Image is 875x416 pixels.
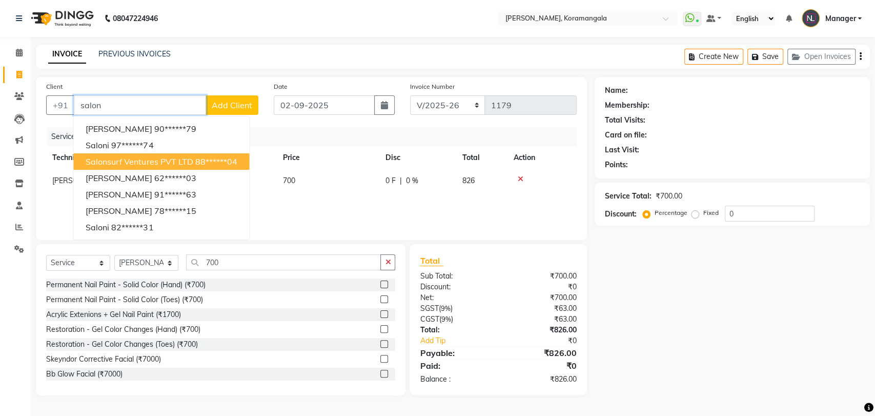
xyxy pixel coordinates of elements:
[420,304,438,313] span: SGST
[406,175,418,186] span: 0 %
[605,130,647,141] div: Card on file:
[605,160,628,170] div: Points:
[410,82,455,91] label: Invoice Number
[48,45,86,64] a: INVOICE
[412,360,498,372] div: Paid:
[412,314,498,325] div: ( )
[46,339,198,350] div: Restoration - Gel Color Changes (Toes) (₹700)
[420,255,443,266] span: Total
[46,95,75,115] button: +91
[498,303,584,314] div: ₹63.00
[605,209,637,220] div: Discount:
[26,4,96,33] img: logo
[277,146,379,169] th: Price
[412,347,498,359] div: Payable:
[400,175,402,186] span: |
[441,315,451,323] span: 9%
[462,176,475,185] span: 826
[86,156,193,167] span: Salonsurf Ventures PVT LTD
[86,189,152,200] span: [PERSON_NAME]
[385,175,396,186] span: 0 F
[52,176,110,185] span: [PERSON_NAME]
[498,360,584,372] div: ₹0
[498,282,584,292] div: ₹0
[46,324,200,335] div: Restoration - Gel Color Changes (Hand) (₹700)
[498,347,584,359] div: ₹826.00
[46,354,161,365] div: Skeyndor Corrective Facial (₹7000)
[283,176,295,185] span: 700
[787,49,856,65] button: Open Invoices
[684,49,743,65] button: Create New
[46,280,206,290] div: Permanent Nail Paint - Solid Color (Hand) (₹700)
[420,314,439,324] span: CGST
[86,173,152,183] span: [PERSON_NAME]
[440,304,450,312] span: 9%
[605,100,649,111] div: Membership:
[747,49,783,65] button: Save
[274,82,288,91] label: Date
[412,282,498,292] div: Discount:
[226,146,277,169] th: Qty
[703,208,719,217] label: Fixed
[605,85,628,96] div: Name:
[412,374,498,385] div: Balance :
[412,271,498,282] div: Sub Total:
[498,292,584,303] div: ₹700.00
[86,222,109,232] span: saloni
[47,127,584,146] div: Services
[825,13,856,24] span: Manager
[98,49,171,58] a: PREVIOUS INVOICES
[498,314,584,325] div: ₹63.00
[605,145,639,155] div: Last Visit:
[379,146,456,169] th: Disc
[74,95,206,115] input: Search by Name/Mobile/Email/Code
[186,254,381,270] input: Search or Scan
[498,271,584,282] div: ₹700.00
[86,124,152,134] span: [PERSON_NAME]
[513,335,584,346] div: ₹0
[212,100,252,110] span: Add Client
[46,309,181,320] div: Acrylic Extenions + Gel Nail Paint (₹1700)
[46,369,123,380] div: Bb Glow Facial (₹7000)
[498,325,584,335] div: ₹826.00
[412,335,513,346] a: Add Tip
[113,4,158,33] b: 08047224946
[412,292,498,303] div: Net:
[206,95,258,115] button: Add Client
[655,208,687,217] label: Percentage
[46,146,149,169] th: Technician
[605,191,652,202] div: Service Total:
[412,303,498,314] div: ( )
[46,294,203,305] div: Permanent Nail Paint - Solid Color (Toes) (₹700)
[86,206,152,216] span: [PERSON_NAME]
[46,82,63,91] label: Client
[86,140,109,150] span: saloni
[456,146,507,169] th: Total
[412,325,498,335] div: Total:
[656,191,682,202] div: ₹700.00
[498,374,584,385] div: ₹826.00
[507,146,577,169] th: Action
[605,115,645,126] div: Total Visits:
[802,9,820,27] img: Manager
